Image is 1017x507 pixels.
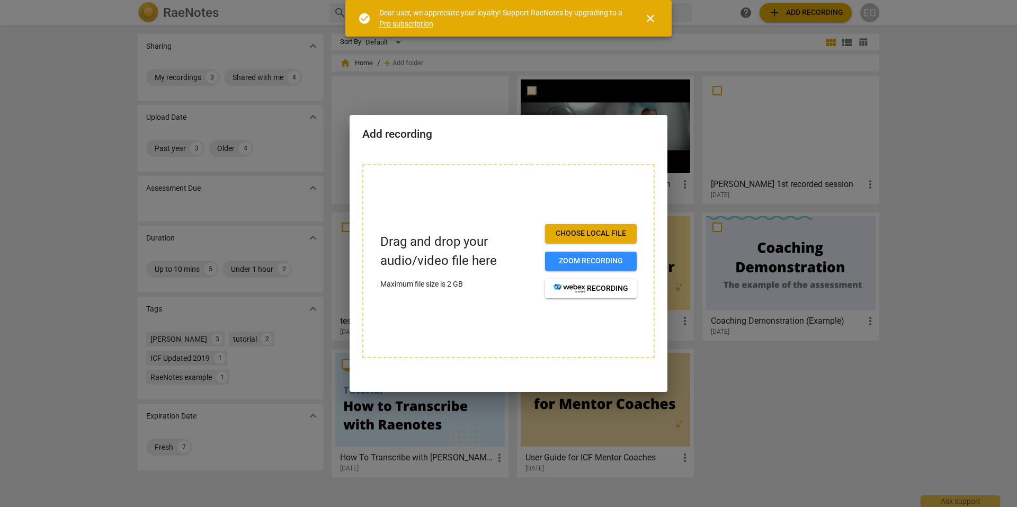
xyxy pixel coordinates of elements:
[358,12,371,25] span: check_circle
[380,233,537,270] p: Drag and drop your audio/video file here
[379,20,433,28] a: Pro subscription
[545,279,637,298] button: recording
[554,256,628,266] span: Zoom recording
[545,224,637,243] button: Choose local file
[545,252,637,271] button: Zoom recording
[379,7,625,29] div: Dear user, we appreciate your loyalty! Support RaeNotes by upgrading to a
[644,12,657,25] span: close
[554,228,628,239] span: Choose local file
[554,283,628,294] span: recording
[638,6,663,31] button: Close
[380,279,537,290] p: Maximum file size is 2 GB
[362,128,655,141] h2: Add recording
